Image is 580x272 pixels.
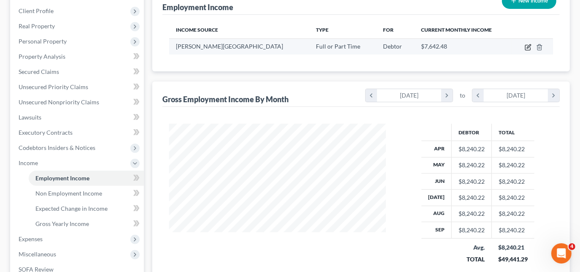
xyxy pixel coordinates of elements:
[19,144,95,151] span: Codebtors Insiders & Notices
[12,110,144,125] a: Lawsuits
[491,206,534,222] td: $8,240.22
[459,177,485,186] div: $8,240.22
[491,222,534,238] td: $8,240.22
[441,89,453,102] i: chevron_right
[19,53,65,60] span: Property Analysis
[19,235,43,242] span: Expenses
[12,95,144,110] a: Unsecured Nonpriority Claims
[421,222,452,238] th: Sep
[421,141,452,157] th: Apr
[459,145,485,153] div: $8,240.22
[176,27,218,33] span: Income Source
[35,205,108,212] span: Expected Change in Income
[451,124,491,141] th: Debtor
[460,91,465,100] span: to
[316,43,360,50] span: Full or Part Time
[498,255,528,264] div: $49,441.29
[421,173,452,189] th: Jun
[458,255,485,264] div: TOTAL
[29,201,144,216] a: Expected Change in Income
[491,157,534,173] td: $8,240.22
[19,98,99,106] span: Unsecured Nonpriority Claims
[19,68,59,75] span: Secured Claims
[484,89,548,102] div: [DATE]
[421,206,452,222] th: Aug
[29,216,144,231] a: Gross Yearly Income
[498,243,528,252] div: $8,240.21
[421,157,452,173] th: May
[458,243,485,252] div: Avg.
[383,43,402,50] span: Debtor
[459,161,485,169] div: $8,240.22
[491,124,534,141] th: Total
[491,190,534,206] td: $8,240.22
[548,89,559,102] i: chevron_right
[377,89,442,102] div: [DATE]
[459,193,485,202] div: $8,240.22
[569,243,575,250] span: 4
[383,27,394,33] span: For
[29,171,144,186] a: Employment Income
[162,2,233,12] div: Employment Income
[19,7,54,14] span: Client Profile
[35,174,89,182] span: Employment Income
[459,226,485,234] div: $8,240.22
[421,43,447,50] span: $7,642.48
[551,243,572,264] iframe: Intercom live chat
[12,64,144,79] a: Secured Claims
[316,27,329,33] span: Type
[35,220,89,227] span: Gross Yearly Income
[19,83,88,90] span: Unsecured Priority Claims
[472,89,484,102] i: chevron_left
[35,190,102,197] span: Non Employment Income
[19,114,41,121] span: Lawsuits
[19,22,55,30] span: Real Property
[19,38,67,45] span: Personal Property
[421,190,452,206] th: [DATE]
[12,125,144,140] a: Executory Contracts
[12,79,144,95] a: Unsecured Priority Claims
[29,186,144,201] a: Non Employment Income
[491,141,534,157] td: $8,240.22
[19,159,38,166] span: Income
[421,27,492,33] span: Current Monthly Income
[12,49,144,64] a: Property Analysis
[176,43,283,50] span: [PERSON_NAME][GEOGRAPHIC_DATA]
[366,89,377,102] i: chevron_left
[459,209,485,218] div: $8,240.22
[19,250,56,258] span: Miscellaneous
[19,129,73,136] span: Executory Contracts
[491,173,534,189] td: $8,240.22
[162,94,289,104] div: Gross Employment Income By Month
